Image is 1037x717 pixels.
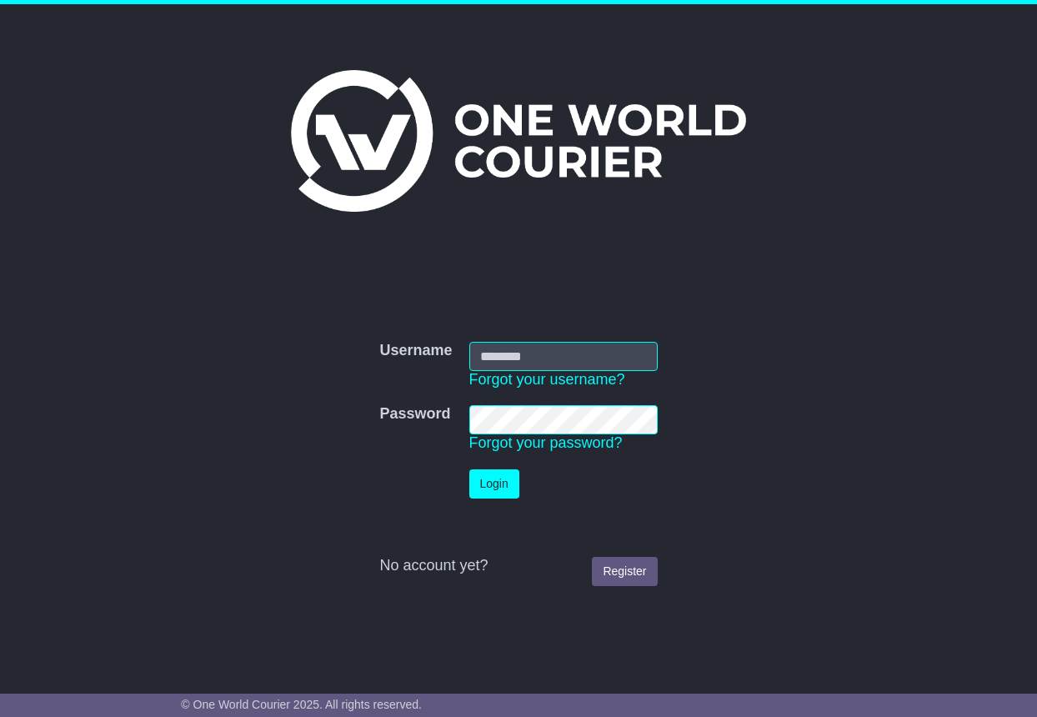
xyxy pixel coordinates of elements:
label: Username [379,342,452,360]
a: Forgot your username? [469,371,625,388]
span: © One World Courier 2025. All rights reserved. [181,698,422,711]
a: Forgot your password? [469,434,623,451]
img: One World [291,70,746,212]
button: Login [469,469,519,499]
label: Password [379,405,450,424]
div: No account yet? [379,557,657,575]
a: Register [592,557,657,586]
